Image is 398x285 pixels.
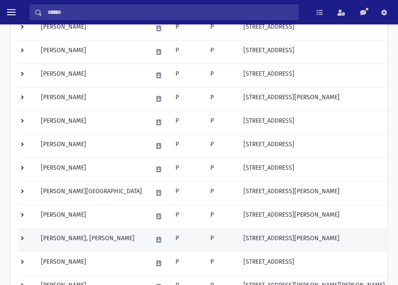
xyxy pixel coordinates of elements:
[205,134,238,158] td: P
[36,228,147,251] td: [PERSON_NAME], [PERSON_NAME]
[238,228,390,251] td: [STREET_ADDRESS][PERSON_NAME]
[170,87,205,111] td: P
[238,134,390,158] td: [STREET_ADDRESS]
[205,181,238,205] td: P
[36,158,147,181] td: [PERSON_NAME]
[42,4,298,20] input: Search
[205,87,238,111] td: P
[205,251,238,275] td: P
[170,40,205,64] td: P
[238,181,390,205] td: [STREET_ADDRESS][PERSON_NAME]
[238,111,390,134] td: [STREET_ADDRESS]
[238,87,390,111] td: [STREET_ADDRESS][PERSON_NAME]
[238,64,390,87] td: [STREET_ADDRESS]
[36,64,147,87] td: [PERSON_NAME]
[3,4,19,20] button: toggle menu
[238,251,390,275] td: [STREET_ADDRESS]
[205,64,238,87] td: P
[205,205,238,228] td: P
[205,158,238,181] td: P
[238,17,390,40] td: [STREET_ADDRESS]
[205,111,238,134] td: P
[238,205,390,228] td: [STREET_ADDRESS][PERSON_NAME]
[36,251,147,275] td: [PERSON_NAME]
[36,87,147,111] td: [PERSON_NAME]
[238,158,390,181] td: [STREET_ADDRESS]
[36,181,147,205] td: [PERSON_NAME][GEOGRAPHIC_DATA]
[170,181,205,205] td: P
[170,134,205,158] td: P
[205,228,238,251] td: P
[205,17,238,40] td: P
[170,251,205,275] td: P
[36,134,147,158] td: [PERSON_NAME]
[170,111,205,134] td: P
[205,40,238,64] td: P
[36,205,147,228] td: [PERSON_NAME]
[36,40,147,64] td: [PERSON_NAME]
[36,111,147,134] td: [PERSON_NAME]
[170,228,205,251] td: P
[170,158,205,181] td: P
[36,17,147,40] td: [PERSON_NAME]
[238,40,390,64] td: [STREET_ADDRESS]
[170,17,205,40] td: P
[170,64,205,87] td: P
[170,205,205,228] td: P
